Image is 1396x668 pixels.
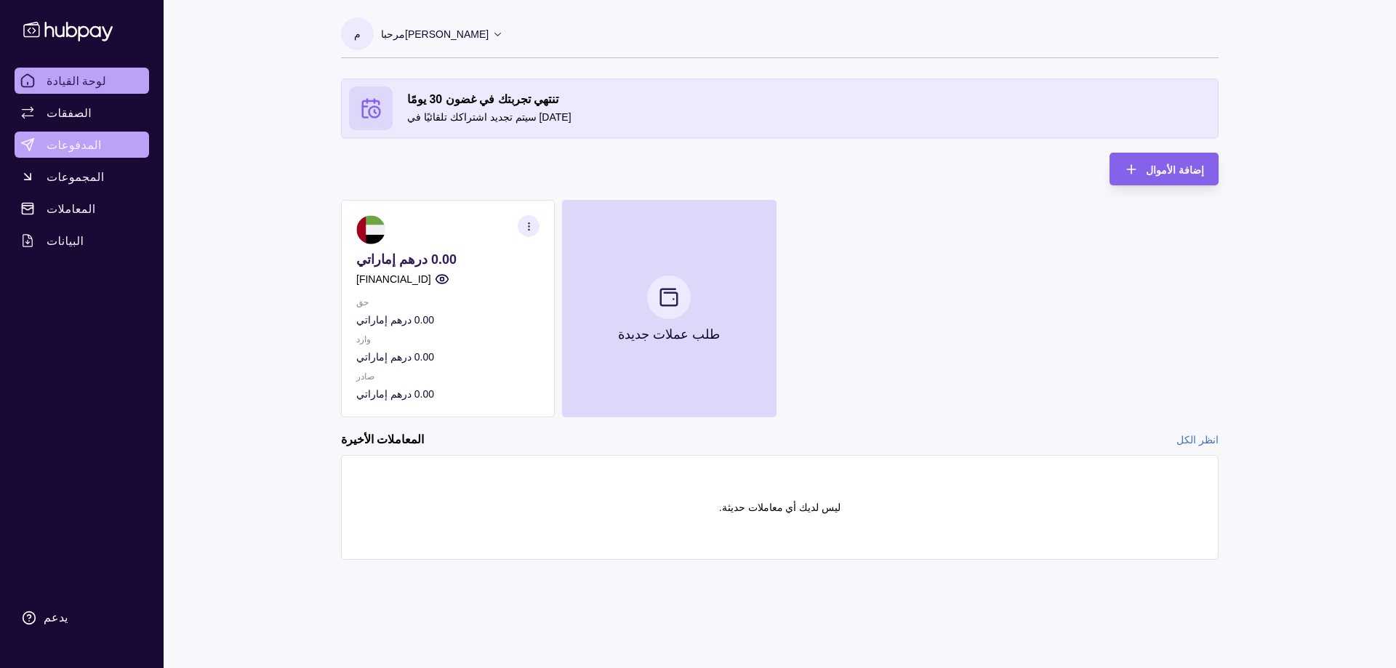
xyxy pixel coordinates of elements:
[15,132,149,158] a: المدفوعات
[407,111,537,123] font: سيتم تجديد اشتراكك تلقائيًا في
[356,388,434,400] font: 0.00 درهم إماراتي
[539,111,571,123] font: [DATE]
[15,603,149,633] a: يدعم
[356,252,457,267] font: 0.00 درهم إماراتي
[618,327,720,342] font: طلب عملات جديدة
[356,314,434,326] font: 0.00 درهم إماراتي
[15,196,149,222] a: المعاملات
[47,105,92,120] font: الصفقات
[381,28,405,40] font: مرحبا
[47,201,96,216] font: المعاملات
[1176,432,1219,448] a: انظر الكل
[47,169,105,184] font: المجموعات
[356,334,371,345] font: وارد
[47,233,84,248] font: البيانات
[719,502,841,513] font: ليس لديك أي معاملات حديثة.
[356,297,369,307] font: حق
[405,28,489,40] font: [PERSON_NAME]
[341,433,424,446] font: المعاملات الأخيرة
[356,371,374,382] font: صادر
[1176,434,1219,446] font: انظر الكل
[356,351,434,363] font: 0.00 درهم إماراتي
[15,228,149,254] a: البيانات
[356,273,431,285] font: [FINANCIAL_ID]
[15,100,149,126] a: الصفقات
[354,28,361,40] font: م
[407,93,558,105] font: تنتهي تجربتك في غضون 30 يومًا
[15,164,149,190] a: المجموعات
[44,611,68,624] font: يدعم
[1146,164,1204,176] font: إضافة الأموال
[47,73,106,88] font: لوحة القيادة
[562,200,776,417] button: طلب عملات جديدة
[356,215,385,244] img: ae
[15,68,149,94] a: لوحة القيادة
[47,137,102,152] font: المدفوعات
[1110,153,1219,185] button: إضافة الأموال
